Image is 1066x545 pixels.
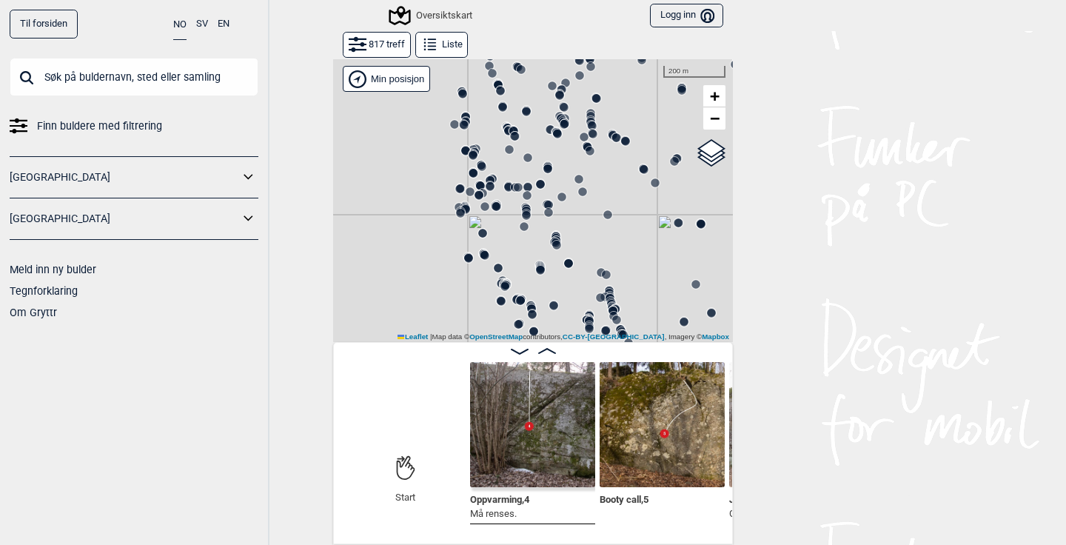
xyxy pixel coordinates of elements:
img: Booty call 210305 [600,362,725,487]
a: OpenStreetMap [469,332,523,341]
p: Går til hylle under tre. R [729,506,825,521]
span: Booty call , 5 [600,491,648,505]
input: Søk på buldernavn, sted eller samling [10,58,258,96]
a: Til forsiden [10,10,78,39]
a: Tegnforklaring [10,285,78,297]
div: Vis min posisjon [343,66,430,92]
span: Jerntriangelet , 5+ [729,491,801,505]
button: Logg inn [650,4,723,28]
img: Jerntriangelet 210305 [729,362,854,487]
a: Om Gryttr [10,307,57,318]
span: Finn buldere med filtrering [37,116,162,137]
button: SV [196,10,208,39]
button: EN [218,10,229,39]
div: Map data © contributors, , Imagery © [394,332,733,342]
a: Mapbox [702,332,729,341]
p: Må renses. [470,506,529,521]
button: 817 treff [343,32,411,58]
a: [GEOGRAPHIC_DATA] [10,208,239,230]
a: Layers [697,137,725,170]
a: Leaflet [398,332,428,341]
a: Zoom in [703,85,725,107]
button: NO [173,10,187,40]
a: Finn buldere med filtrering [10,116,258,137]
a: CC-BY-[GEOGRAPHIC_DATA] [563,332,665,341]
button: Liste [415,32,468,58]
img: Oppvarming 210305 [470,362,595,487]
a: [GEOGRAPHIC_DATA] [10,167,239,188]
span: | [430,332,432,341]
div: 200 m [663,66,725,78]
div: Oversiktskart [391,7,472,24]
span: − [710,109,720,127]
span: Oppvarming , 4 [470,491,529,505]
a: Meld inn ny bulder [10,264,96,275]
span: + [710,87,720,105]
a: Zoom out [703,107,725,130]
